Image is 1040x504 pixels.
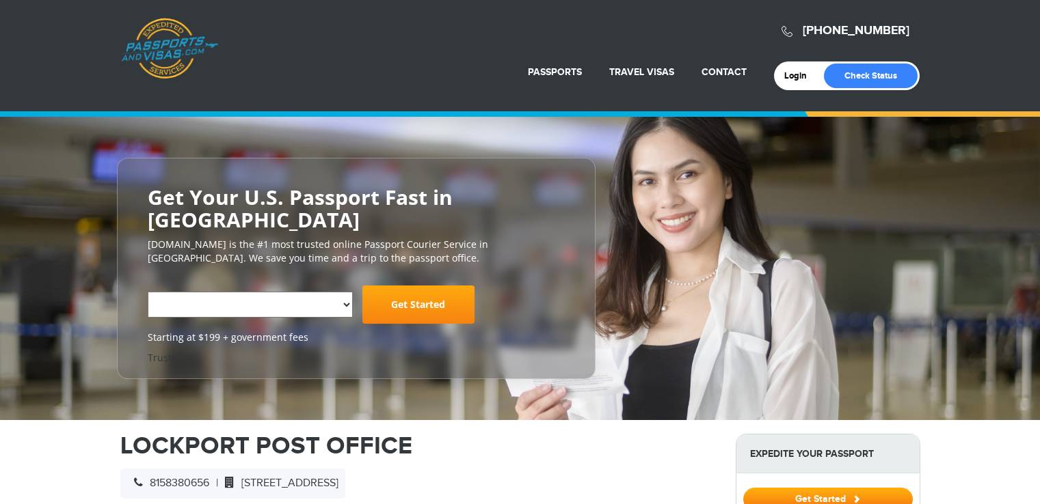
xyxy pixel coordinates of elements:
[148,351,192,364] a: Trustpilot
[528,66,582,78] a: Passports
[736,434,920,473] strong: Expedite Your Passport
[743,493,913,504] a: Get Started
[784,70,816,81] a: Login
[127,477,209,490] span: 8158380656
[362,285,475,324] a: Get Started
[803,23,909,38] a: [PHONE_NUMBER]
[148,331,565,344] span: Starting at $199 + government fees
[609,66,674,78] a: Travel Visas
[148,238,565,265] p: [DOMAIN_NAME] is the #1 most trusted online Passport Courier Service in [GEOGRAPHIC_DATA]. We sav...
[120,434,715,458] h1: LOCKPORT POST OFFICE
[702,66,747,78] a: Contact
[148,186,565,231] h2: Get Your U.S. Passport Fast in [GEOGRAPHIC_DATA]
[120,468,345,499] div: |
[824,64,918,88] a: Check Status
[218,477,338,490] span: [STREET_ADDRESS]
[121,18,218,79] a: Passports & [DOMAIN_NAME]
